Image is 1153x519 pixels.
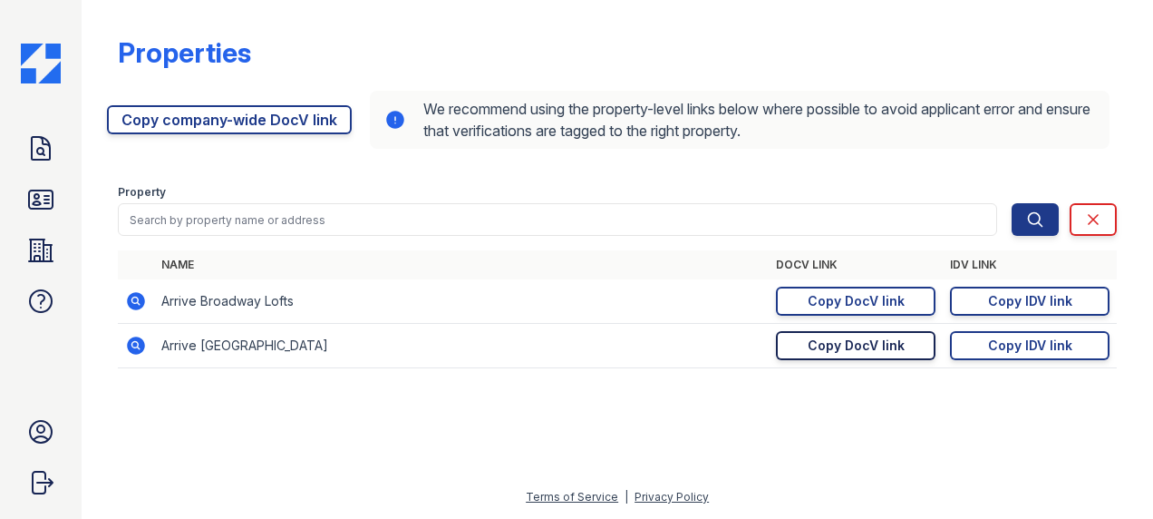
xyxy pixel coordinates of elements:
[118,36,251,69] div: Properties
[154,324,769,368] td: Arrive [GEOGRAPHIC_DATA]
[988,337,1072,355] div: Copy IDV link
[154,279,769,324] td: Arrive Broadway Lofts
[950,287,1109,316] a: Copy IDV link
[526,490,618,504] a: Terms of Service
[988,292,1072,310] div: Copy IDV link
[635,490,709,504] a: Privacy Policy
[118,203,997,236] input: Search by property name or address
[154,250,769,279] th: Name
[943,250,1117,279] th: IDV Link
[370,91,1109,149] div: We recommend using the property-level links below where possible to avoid applicant error and ens...
[107,105,352,134] a: Copy company-wide DocV link
[21,44,61,83] img: CE_Icon_Blue-c292c112584629df590d857e76928e9f676e5b41ef8f769ba2f05ee15b207248.png
[808,292,905,310] div: Copy DocV link
[769,250,943,279] th: DocV Link
[118,185,166,200] label: Property
[808,337,905,355] div: Copy DocV link
[950,331,1109,360] a: Copy IDV link
[625,490,628,504] div: |
[776,287,935,316] a: Copy DocV link
[776,331,935,360] a: Copy DocV link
